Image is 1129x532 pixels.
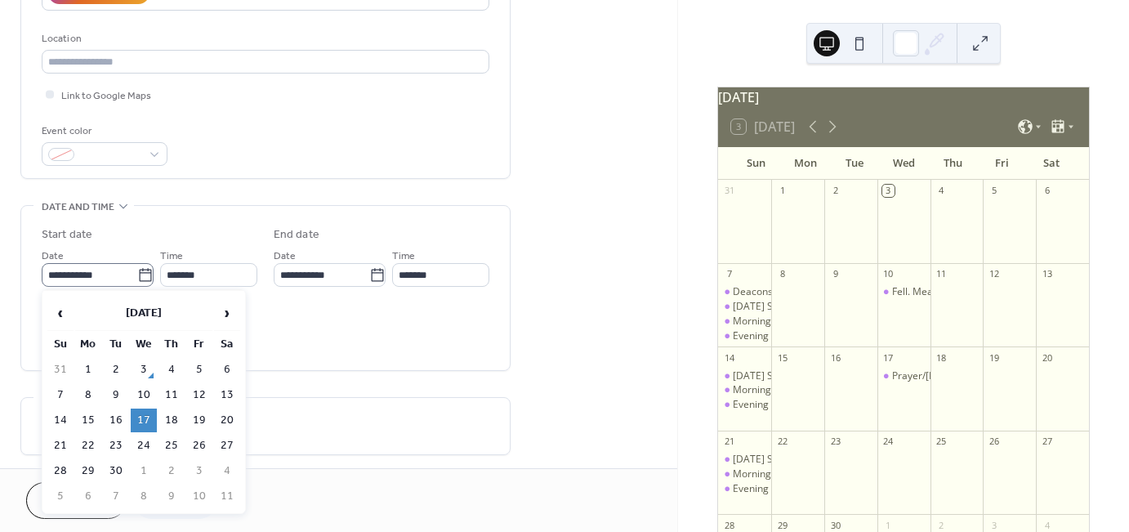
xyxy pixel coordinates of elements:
[214,485,240,508] td: 11
[47,358,74,382] td: 31
[274,226,319,244] div: End date
[103,409,129,432] td: 16
[131,434,157,458] td: 24
[48,297,73,329] span: ‹
[718,398,771,412] div: Evening Services 6:00PM
[214,383,240,407] td: 13
[186,434,212,458] td: 26
[75,333,101,356] th: Mo
[882,436,895,448] div: 24
[718,369,771,383] div: Sunday School 10:00AM
[935,519,948,531] div: 2
[928,147,977,180] div: Thu
[131,383,157,407] td: 10
[882,351,895,364] div: 17
[158,358,185,382] td: 4
[829,351,841,364] div: 16
[733,285,850,299] div: Deacons Meeting 8:30AM
[733,467,855,481] div: Morning Worship 11:00AM
[718,285,771,299] div: Deacons Meeting 8:30AM
[718,467,771,481] div: Morning Worship 11:00AM
[158,459,185,483] td: 2
[718,383,771,397] div: Morning Worship 11:00AM
[1041,436,1053,448] div: 27
[160,248,183,265] span: Time
[1041,519,1053,531] div: 4
[131,485,157,508] td: 8
[103,383,129,407] td: 9
[42,226,92,244] div: Start date
[42,199,114,216] span: Date and time
[158,485,185,508] td: 9
[158,383,185,407] td: 11
[1027,147,1076,180] div: Sat
[882,519,895,531] div: 1
[392,248,415,265] span: Time
[988,185,1000,197] div: 5
[718,329,771,343] div: Evening Services 6:00PM
[186,358,212,382] td: 5
[935,351,948,364] div: 18
[935,436,948,448] div: 25
[718,87,1089,107] div: [DATE]
[723,519,735,531] div: 28
[988,351,1000,364] div: 19
[61,87,151,105] span: Link to Google Maps
[829,185,841,197] div: 2
[733,383,855,397] div: Morning Worship 11:00AM
[723,436,735,448] div: 21
[75,383,101,407] td: 8
[935,268,948,280] div: 11
[829,268,841,280] div: 9
[214,358,240,382] td: 6
[186,383,212,407] td: 12
[977,147,1026,180] div: Fri
[42,248,64,265] span: Date
[75,434,101,458] td: 22
[776,185,788,197] div: 1
[723,351,735,364] div: 14
[877,369,930,383] div: Prayer/Bible Study 6:30PM
[829,519,841,531] div: 30
[776,519,788,531] div: 29
[733,453,841,467] div: [DATE] School 10:00AM
[1041,268,1053,280] div: 13
[1041,351,1053,364] div: 20
[733,300,841,314] div: [DATE] School 10:00AM
[733,329,846,343] div: Evening Services 6:00PM
[879,147,928,180] div: Wed
[75,485,101,508] td: 6
[776,351,788,364] div: 15
[75,296,212,331] th: [DATE]
[131,409,157,432] td: 17
[731,147,780,180] div: Sun
[935,185,948,197] div: 4
[75,459,101,483] td: 29
[131,358,157,382] td: 3
[103,434,129,458] td: 23
[882,268,895,280] div: 10
[47,409,74,432] td: 14
[47,485,74,508] td: 5
[186,333,212,356] th: Fr
[214,333,240,356] th: Sa
[186,485,212,508] td: 10
[47,383,74,407] td: 7
[718,453,771,467] div: Sunday School 10:00AM
[718,482,771,496] div: Evening Services 6:00PM
[131,459,157,483] td: 1
[158,333,185,356] th: Th
[988,268,1000,280] div: 12
[47,459,74,483] td: 28
[214,459,240,483] td: 4
[103,459,129,483] td: 30
[733,315,855,329] div: Morning Worship 11:00AM
[214,409,240,432] td: 20
[131,333,157,356] th: We
[26,482,127,519] a: Cancel
[75,358,101,382] td: 1
[892,285,1029,299] div: Fell. Meal/Conference 6:30PM
[776,436,788,448] div: 22
[158,434,185,458] td: 25
[776,268,788,280] div: 8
